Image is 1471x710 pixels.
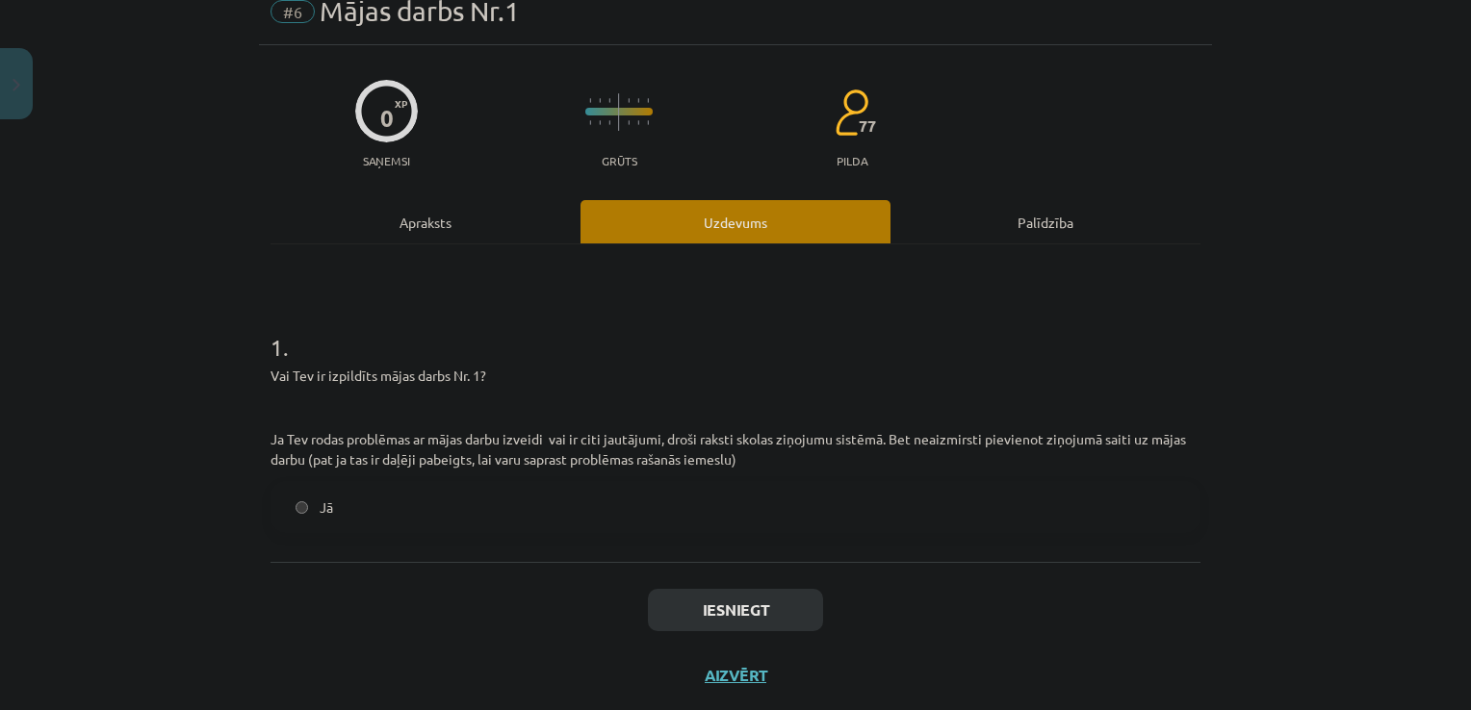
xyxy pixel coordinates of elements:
img: icon-short-line-57e1e144782c952c97e751825c79c345078a6d821885a25fce030b3d8c18986b.svg [589,120,591,125]
p: Saņemsi [355,154,418,167]
img: students-c634bb4e5e11cddfef0936a35e636f08e4e9abd3cc4e673bd6f9a4125e45ecb1.svg [835,89,868,137]
button: Aizvērt [699,666,772,685]
span: XP [395,98,407,109]
div: 0 [380,105,394,132]
h1: 1 . [271,300,1200,360]
img: icon-short-line-57e1e144782c952c97e751825c79c345078a6d821885a25fce030b3d8c18986b.svg [589,98,591,103]
p: Vai Tev ir izpildīts mājas darbs Nr. 1? [271,366,1200,386]
img: icon-short-line-57e1e144782c952c97e751825c79c345078a6d821885a25fce030b3d8c18986b.svg [628,98,630,103]
img: icon-short-line-57e1e144782c952c97e751825c79c345078a6d821885a25fce030b3d8c18986b.svg [637,120,639,125]
p: Grūts [602,154,637,167]
p: Ja Tev rodas problēmas ar mājas darbu izveidi vai ir citi jautājumi, droši raksti skolas ziņojumu... [271,429,1200,469]
img: icon-short-line-57e1e144782c952c97e751825c79c345078a6d821885a25fce030b3d8c18986b.svg [647,120,649,125]
div: Palīdzība [890,200,1200,243]
img: icon-short-line-57e1e144782c952c97e751825c79c345078a6d821885a25fce030b3d8c18986b.svg [608,98,610,103]
img: icon-short-line-57e1e144782c952c97e751825c79c345078a6d821885a25fce030b3d8c18986b.svg [599,98,601,103]
img: icon-short-line-57e1e144782c952c97e751825c79c345078a6d821885a25fce030b3d8c18986b.svg [647,98,649,103]
p: pilda [837,154,867,167]
div: Uzdevums [581,200,890,243]
button: Iesniegt [648,589,823,631]
img: icon-short-line-57e1e144782c952c97e751825c79c345078a6d821885a25fce030b3d8c18986b.svg [637,98,639,103]
img: icon-close-lesson-0947bae3869378f0d4975bcd49f059093ad1ed9edebbc8119c70593378902aed.svg [13,79,20,91]
input: Jā [296,501,308,514]
img: icon-short-line-57e1e144782c952c97e751825c79c345078a6d821885a25fce030b3d8c18986b.svg [599,120,601,125]
div: Apraksts [271,200,581,243]
img: icon-long-line-d9ea69661e0d244f92f715978eff75569469978d946b2353a9bb055b3ed8787d.svg [618,93,620,131]
img: icon-short-line-57e1e144782c952c97e751825c79c345078a6d821885a25fce030b3d8c18986b.svg [628,120,630,125]
span: 77 [859,117,876,135]
span: Jā [320,497,333,518]
img: icon-short-line-57e1e144782c952c97e751825c79c345078a6d821885a25fce030b3d8c18986b.svg [608,120,610,125]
